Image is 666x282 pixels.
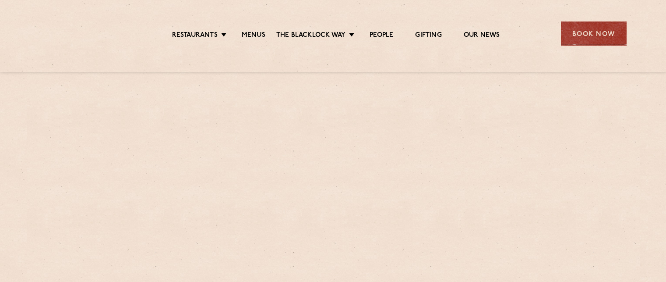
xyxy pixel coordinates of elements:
[172,31,218,41] a: Restaurants
[276,31,345,41] a: The Blacklock Way
[561,21,627,46] div: Book Now
[464,31,500,41] a: Our News
[370,31,393,41] a: People
[242,31,265,41] a: Menus
[40,8,116,59] img: svg%3E
[415,31,441,41] a: Gifting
